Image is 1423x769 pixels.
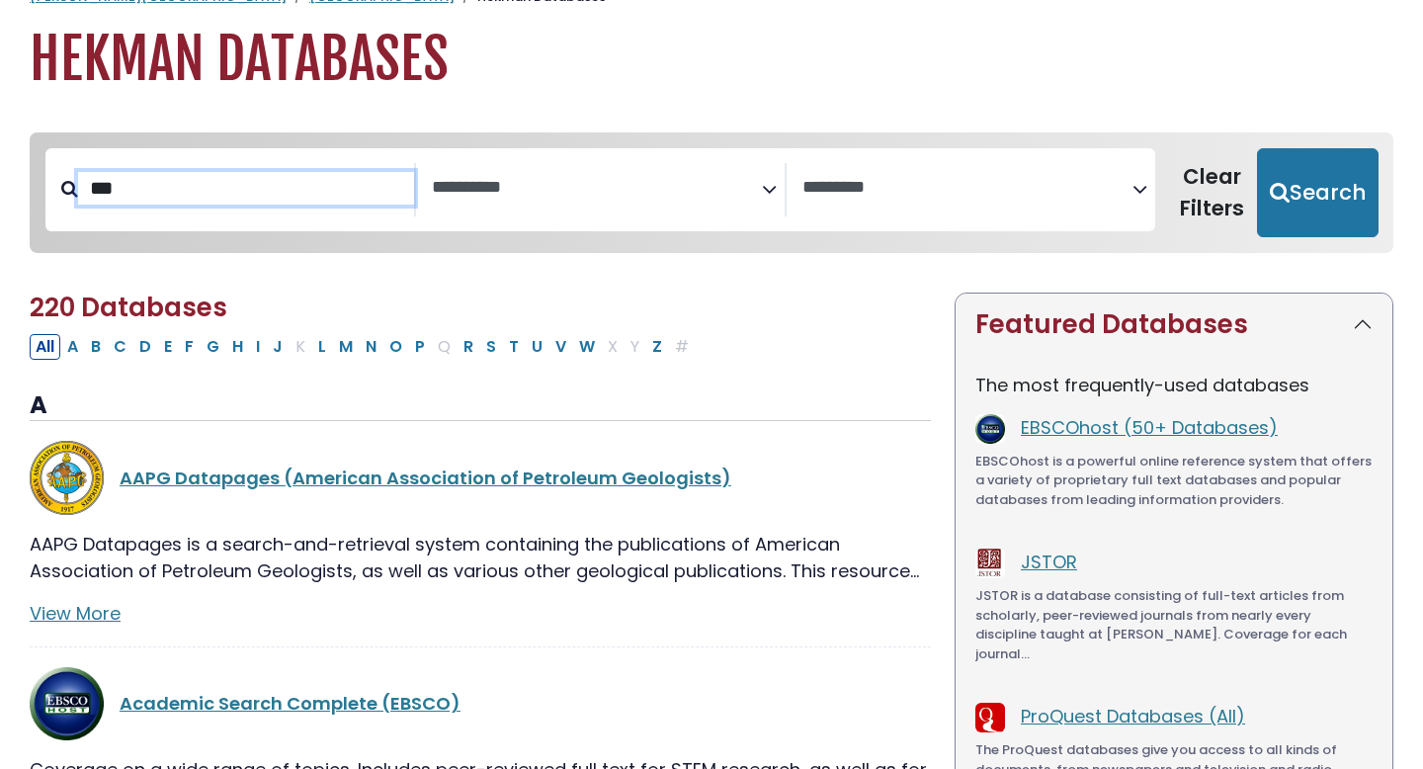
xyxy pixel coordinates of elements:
button: Filter Results D [133,334,157,360]
button: Filter Results S [480,334,502,360]
button: All [30,334,60,360]
a: ProQuest Databases (All) [1021,704,1245,728]
button: Filter Results T [503,334,525,360]
button: Filter Results M [333,334,359,360]
button: Clear Filters [1167,148,1257,237]
button: Filter Results H [226,334,249,360]
button: Filter Results I [250,334,266,360]
a: JSTOR [1021,550,1077,574]
button: Filter Results U [526,334,548,360]
button: Filter Results A [61,334,84,360]
button: Filter Results N [360,334,382,360]
p: EBSCOhost is a powerful online reference system that offers a variety of proprietary full text da... [975,452,1373,510]
button: Filter Results C [108,334,132,360]
button: Filter Results G [201,334,225,360]
p: AAPG Datapages is a search-and-retrieval system containing the publications of American Associati... [30,531,931,584]
button: Filter Results O [383,334,408,360]
button: Filter Results P [409,334,431,360]
button: Filter Results W [573,334,601,360]
button: Filter Results E [158,334,178,360]
button: Featured Databases [956,294,1392,356]
button: Filter Results L [312,334,332,360]
span: 220 Databases [30,290,227,325]
a: EBSCOhost (50+ Databases) [1021,415,1278,440]
button: Filter Results B [85,334,107,360]
div: Alpha-list to filter by first letter of database name [30,333,697,358]
button: Filter Results R [458,334,479,360]
textarea: Search [432,178,762,199]
button: Filter Results Z [646,334,668,360]
button: Filter Results V [549,334,572,360]
p: The most frequently-used databases [975,372,1373,398]
button: Submit for Search Results [1257,148,1379,237]
h3: A [30,391,931,421]
a: AAPG Datapages (American Association of Petroleum Geologists) [120,466,731,490]
nav: Search filters [30,132,1393,253]
textarea: Search [802,178,1132,199]
button: Filter Results F [179,334,200,360]
input: Search database by title or keyword [78,172,414,205]
a: View More [30,601,121,626]
a: Academic Search Complete (EBSCO) [120,691,460,716]
h1: Hekman Databases [30,27,1393,93]
p: JSTOR is a database consisting of full-text articles from scholarly, peer-reviewed journals from ... [975,586,1373,663]
button: Filter Results J [267,334,289,360]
